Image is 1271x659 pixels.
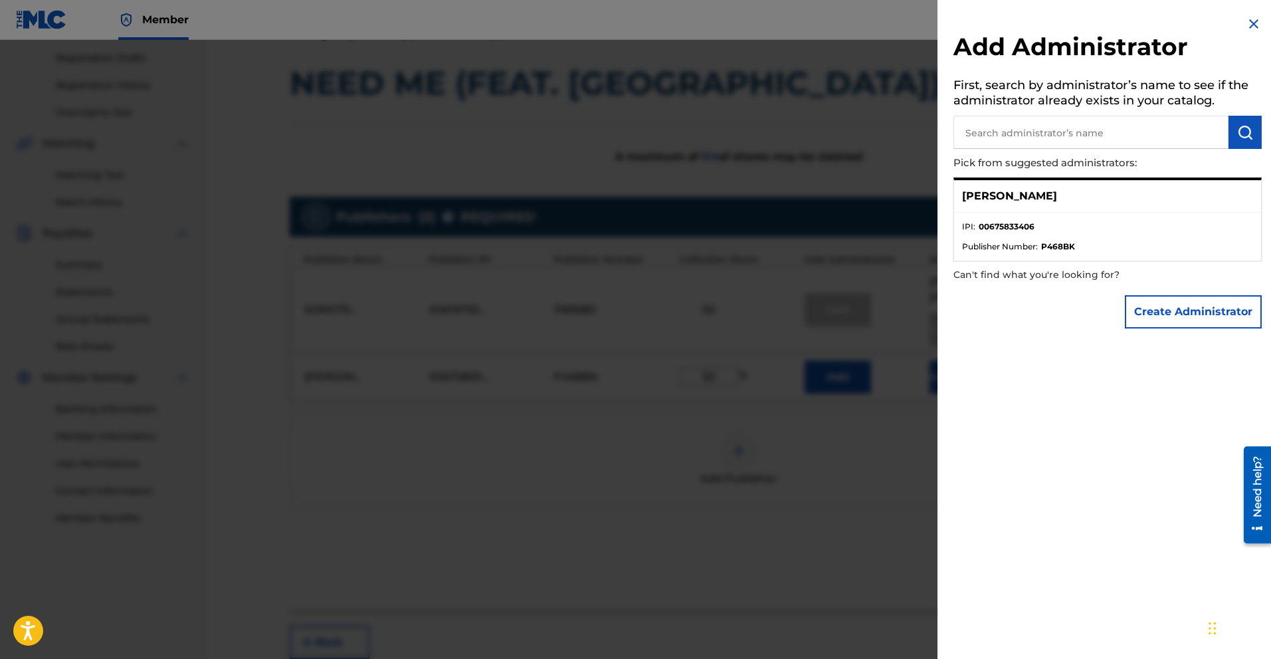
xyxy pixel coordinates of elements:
[962,241,1038,253] span: Publisher Number :
[142,12,189,27] span: Member
[1125,295,1262,329] button: Create Administrator
[953,261,1186,289] p: Can't find what you're looking for?
[1237,124,1253,140] img: Search Works
[1041,241,1075,253] strong: P468BK
[962,188,1057,204] p: [PERSON_NAME]
[118,12,134,28] img: Top Rightsholder
[1205,595,1271,659] iframe: Chat Widget
[953,116,1228,149] input: Search administrator’s name
[16,10,67,29] img: MLC Logo
[953,32,1262,66] h2: Add Administrator
[962,221,975,233] span: IPI :
[953,149,1186,178] p: Pick from suggested administrators:
[979,221,1034,233] strong: 00675833406
[1234,441,1271,548] iframe: Resource Center
[953,74,1262,116] h5: First, search by administrator’s name to see if the administrator already exists in your catalog.
[1209,608,1217,648] div: Drag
